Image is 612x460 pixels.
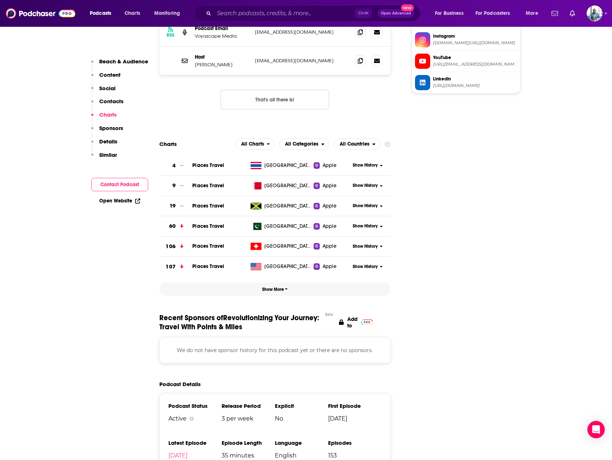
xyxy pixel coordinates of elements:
a: Add to [339,313,373,331]
span: New [401,4,414,11]
span: YouTube [433,54,517,61]
h3: Episode Length [222,439,275,446]
button: Social [91,85,116,98]
a: Apple [314,202,350,210]
span: No [275,415,328,422]
button: open menu [471,8,521,19]
span: Logged in as BoldlyGo [587,5,603,21]
span: Podcasts [90,8,111,18]
h3: 107 [165,263,175,271]
span: Show History [353,203,378,209]
span: Apple [323,263,336,270]
a: Open Website [99,198,140,204]
p: Podcast Email [195,25,249,32]
a: Show notifications dropdown [567,7,578,20]
h2: Categories [279,138,329,150]
a: Linkedin[URL][DOMAIN_NAME] [415,75,517,90]
a: [GEOGRAPHIC_DATA] [248,202,314,210]
span: All Charts [241,142,264,147]
span: Ctrl K [355,9,372,18]
span: Pakistan [264,223,311,230]
button: open menu [279,138,329,150]
div: Active [168,415,222,422]
a: [GEOGRAPHIC_DATA] [248,182,314,189]
button: Contact Podcast [91,178,148,191]
button: Details [91,138,117,151]
a: [GEOGRAPHIC_DATA] [248,243,314,250]
img: User Profile [587,5,603,21]
button: Nothing here. [221,90,329,109]
span: For Podcasters [475,8,510,18]
h3: 60 [169,222,176,230]
span: More [526,8,538,18]
button: open menu [430,8,473,19]
button: Show profile menu [587,5,603,21]
h2: Podcast Details [159,381,201,388]
span: All Categories [285,142,318,147]
a: 19 [159,196,192,216]
p: Host [195,54,249,60]
img: Podchaser - Follow, Share and Rate Podcasts [6,7,75,20]
span: Open Advanced [381,12,411,15]
button: Show History [351,162,385,168]
h3: Explicit [275,402,328,409]
span: Show More [262,287,288,292]
a: Apple [314,263,350,270]
h3: 106 [165,242,175,251]
h2: Countries [334,138,380,150]
a: 107 [159,257,192,277]
a: [GEOGRAPHIC_DATA] [248,263,314,270]
a: Instagram[DOMAIN_NAME][URL][DOMAIN_NAME] [415,32,517,47]
a: 9 [159,176,192,196]
h3: Release Period [222,402,275,409]
button: Sponsors [91,125,123,138]
button: Similar [91,151,117,165]
p: Sponsors [99,125,123,131]
h3: Language [275,439,328,446]
img: Pro Logo [361,319,373,325]
p: Content [99,71,121,78]
a: Places Travel [192,162,224,168]
button: Contacts [91,98,123,111]
button: Open AdvancedNew [378,9,414,18]
span: 3 per week [222,415,275,422]
p: Reach & Audience [99,58,148,65]
a: Places Travel [192,223,224,229]
span: Bahrain [264,182,311,189]
span: Show History [353,223,378,229]
button: Show More [159,283,390,296]
a: Places Travel [192,263,224,269]
a: Places Travel [192,243,224,249]
p: Add to [347,316,357,329]
p: Voyascape Media [195,33,249,39]
span: https://www.linkedin.com/in/boldlygoworld [433,83,517,88]
a: Apple [314,243,350,250]
span: 153 [328,452,381,459]
span: Apple [323,202,336,210]
a: 4 [159,156,192,176]
span: Show History [353,264,378,270]
a: Apple [314,162,350,169]
p: [EMAIL_ADDRESS][DOMAIN_NAME] [255,29,349,35]
span: For Business [435,8,464,18]
button: open menu [85,8,121,19]
span: Switzerland [264,243,311,250]
a: [DATE] [168,452,188,459]
span: Charts [125,8,140,18]
span: United States [264,263,311,270]
button: open menu [334,138,380,150]
button: Show History [351,223,385,229]
span: Linkedin [433,76,517,82]
a: Apple [314,182,350,189]
span: Show History [353,243,378,250]
h3: RSS [167,32,175,38]
a: Places Travel [192,203,224,209]
span: Apple [323,243,336,250]
p: Charts [99,111,117,118]
a: 60 [159,216,192,236]
span: Thailand [264,162,311,169]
